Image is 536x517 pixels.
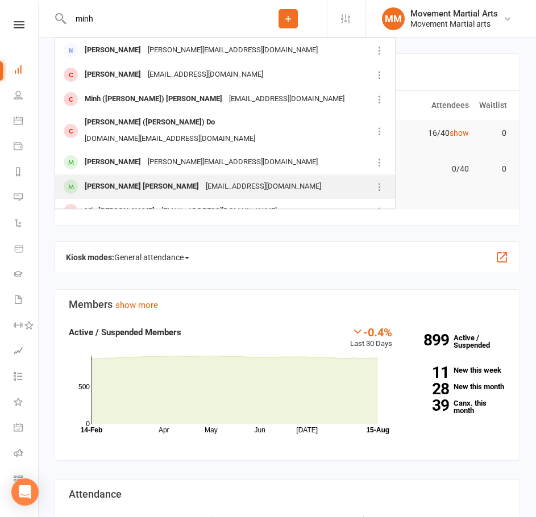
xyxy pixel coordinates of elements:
h3: Members [69,299,506,310]
a: Product Sales [14,237,39,262]
span: General attendance [114,248,189,266]
a: show more [115,300,158,310]
td: 16/40 [400,120,474,147]
div: [PERSON_NAME][EMAIL_ADDRESS][DOMAIN_NAME] [144,154,321,170]
a: Assessments [14,339,39,365]
div: Movement Martial arts [410,19,498,29]
th: Attendees [400,91,474,120]
div: [EMAIL_ADDRESS][DOMAIN_NAME] [202,178,325,195]
a: General attendance kiosk mode [14,416,39,441]
div: Open Intercom Messenger [11,478,39,506]
a: show [450,128,469,137]
div: Movement Martial Arts [410,9,498,19]
div: [PERSON_NAME] [81,42,144,59]
td: 0 [474,120,512,147]
a: Class kiosk mode [14,467,39,493]
a: 28New this month [409,383,506,390]
div: Minh ([PERSON_NAME]) [PERSON_NAME] [81,91,226,107]
a: Roll call kiosk mode [14,441,39,467]
div: -0.4% [350,326,392,338]
a: 11New this week [409,366,506,374]
strong: 28 [409,381,449,397]
div: Min [PERSON_NAME] [81,203,158,219]
div: [EMAIL_ADDRESS][DOMAIN_NAME] [158,203,280,219]
h3: Attendance [69,489,506,500]
strong: 39 [409,398,449,413]
input: Search... [67,11,250,27]
a: People [14,84,39,109]
a: Payments [14,135,39,160]
a: Dashboard [14,58,39,84]
div: [PERSON_NAME] [81,154,144,170]
a: What's New [14,390,39,416]
strong: 899 [409,332,449,348]
strong: Active / Suspended Members [69,327,181,337]
a: Calendar [14,109,39,135]
div: [PERSON_NAME] [81,66,144,83]
div: [PERSON_NAME] ([PERSON_NAME]) Do [81,114,218,131]
div: [EMAIL_ADDRESS][DOMAIN_NAME] [144,66,267,83]
strong: 11 [409,365,449,380]
div: [DOMAIN_NAME][EMAIL_ADDRESS][DOMAIN_NAME] [81,131,259,147]
th: Waitlist [474,91,512,120]
a: Reports [14,160,39,186]
div: [PERSON_NAME][EMAIL_ADDRESS][DOMAIN_NAME] [144,42,321,59]
div: [EMAIL_ADDRESS][DOMAIN_NAME] [226,91,348,107]
div: Last 30 Days [350,326,392,350]
td: 0/40 [400,156,474,182]
strong: Kiosk modes: [66,253,114,262]
a: 39Canx. this month [409,399,506,414]
a: 899Active / Suspended [404,326,514,357]
div: [PERSON_NAME] [PERSON_NAME] [81,178,202,195]
td: 0 [474,156,512,182]
div: MM [382,7,405,30]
